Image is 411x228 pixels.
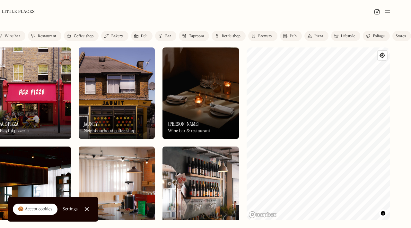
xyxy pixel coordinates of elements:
[155,31,176,41] a: Bar
[363,31,390,41] a: Foliage
[290,34,297,38] div: Pub
[101,31,128,41] a: Bakery
[165,34,171,38] div: Bar
[280,31,302,41] a: Pub
[64,31,99,41] a: Coffee shop
[249,211,277,218] a: Mapbox homepage
[179,31,209,41] a: Taproom
[314,34,323,38] div: Pizza
[84,128,136,134] div: Neighbourhood coffee shop
[162,47,239,139] a: LunaLuna[PERSON_NAME]Wine bar & restaurant
[248,31,277,41] a: Brewery
[381,210,385,217] span: Toggle attribution
[168,121,199,127] h3: [PERSON_NAME]
[189,34,204,38] div: Taproom
[168,220,188,226] h3: Le Regret
[162,47,239,139] img: Luna
[212,31,246,41] a: Bottle shop
[79,47,155,139] a: JauntyJauntyJauntyNeighbourhood coffee shop
[38,34,56,38] div: Restaurant
[304,31,328,41] a: Pizza
[258,34,272,38] div: Brewery
[141,34,148,38] div: Deli
[392,31,411,41] a: Stores
[63,202,78,216] a: Settings
[247,47,390,220] canvas: Map
[168,128,210,134] div: Wine bar & restaurant
[331,31,360,41] a: Lifestyle
[74,34,93,38] div: Coffee shop
[18,206,52,213] div: 🍪 Accept cookies
[4,34,20,38] div: Wine bar
[396,34,406,38] div: Stores
[341,34,355,38] div: Lifestyle
[80,203,93,215] a: Close Cookie Popup
[131,31,153,41] a: Deli
[63,207,78,211] div: Settings
[373,34,385,38] div: Foliage
[378,51,387,60] button: Find my location
[28,31,61,41] a: Restaurant
[79,47,155,139] img: Jaunty
[84,121,98,127] h3: Jaunty
[379,209,387,217] button: Toggle attribution
[13,204,57,215] a: 🍪 Accept cookies
[86,209,87,209] div: Close Cookie Popup
[222,34,240,38] div: Bottle shop
[111,34,123,38] div: Bakery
